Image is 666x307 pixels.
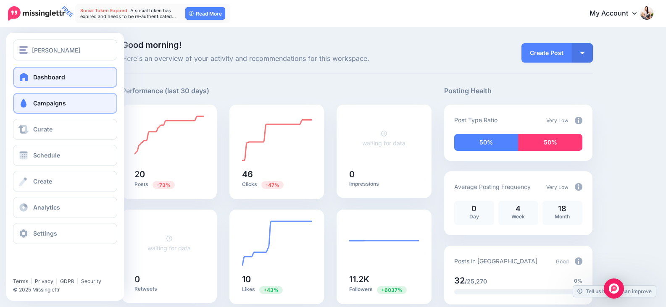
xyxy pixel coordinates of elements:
[454,115,498,125] p: Post Type Ratio
[573,286,656,297] a: Tell us how we can improve
[185,7,225,20] a: Read More
[33,73,65,81] span: Dashboard
[33,204,60,211] span: Analytics
[575,183,582,191] img: info-circle-grey.png
[261,181,284,189] span: Previous period: 87
[13,266,77,274] iframe: Twitter Follow Button
[8,6,65,21] img: Missinglettr
[377,286,407,294] span: Previous period: 183
[134,275,204,283] h5: 0
[8,4,65,23] a: FREE
[56,278,58,284] span: |
[122,53,432,64] span: Here's an overview of your activity and recommendations for this workspace.
[349,275,419,283] h5: 11.2K
[465,278,487,285] span: /25,270
[444,86,592,96] h5: Posting Health
[511,213,525,220] span: Week
[35,278,53,284] a: Privacy
[458,205,490,213] p: 0
[122,86,209,96] h5: Performance (last 30 days)
[13,93,117,114] a: Campaigns
[13,286,122,294] li: © 2025 Missinglettr
[13,145,117,166] a: Schedule
[122,40,182,50] span: Good morning!
[349,181,419,187] p: Impressions
[555,213,570,220] span: Month
[31,278,32,284] span: |
[13,39,117,60] button: [PERSON_NAME]
[13,278,28,284] a: Terms
[60,278,74,284] a: GDPR
[604,278,624,299] div: Open Intercom Messenger
[503,205,534,213] p: 4
[454,276,465,286] span: 32
[147,235,191,252] a: waiting for data
[13,119,117,140] a: Curate
[580,52,584,54] img: arrow-down-white.png
[546,184,569,190] span: Very Low
[581,3,653,24] a: My Account
[521,43,572,63] a: Create Post
[546,117,569,123] span: Very Low
[13,171,117,192] a: Create
[574,277,582,285] span: 0%
[362,130,405,147] a: waiting for data
[454,182,531,192] p: Average Posting Frequency
[77,278,79,284] span: |
[349,286,419,294] p: Followers
[349,170,419,178] h5: 0
[575,257,582,265] img: info-circle-grey.png
[134,170,204,178] h5: 20
[13,67,117,88] a: Dashboard
[13,197,117,218] a: Analytics
[80,8,129,13] span: Social Token Expired.
[33,100,66,107] span: Campaigns
[454,134,519,151] div: 50% of your posts in the last 30 days have been from Drip Campaigns
[242,181,312,189] p: Clicks
[518,134,582,151] div: 50% of your posts in the last 30 days have been from Curated content
[547,205,578,213] p: 18
[469,213,479,220] span: Day
[19,46,28,54] img: menu.png
[32,45,80,55] span: [PERSON_NAME]
[59,3,76,20] span: FREE
[242,170,312,178] h5: 46
[80,8,176,19] span: A social token has expired and needs to be re-authenticated…
[13,223,117,244] a: Settings
[242,286,312,294] p: Likes
[575,117,582,124] img: info-circle-grey.png
[33,152,60,159] span: Schedule
[134,181,204,189] p: Posts
[259,286,283,294] span: Previous period: 7
[454,256,537,266] p: Posts in [GEOGRAPHIC_DATA]
[134,286,204,292] p: Retweets
[242,275,312,283] h5: 10
[81,278,101,284] a: Security
[33,230,57,237] span: Settings
[33,126,53,133] span: Curate
[33,178,52,185] span: Create
[556,258,569,265] span: Good
[153,181,175,189] span: Previous period: 74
